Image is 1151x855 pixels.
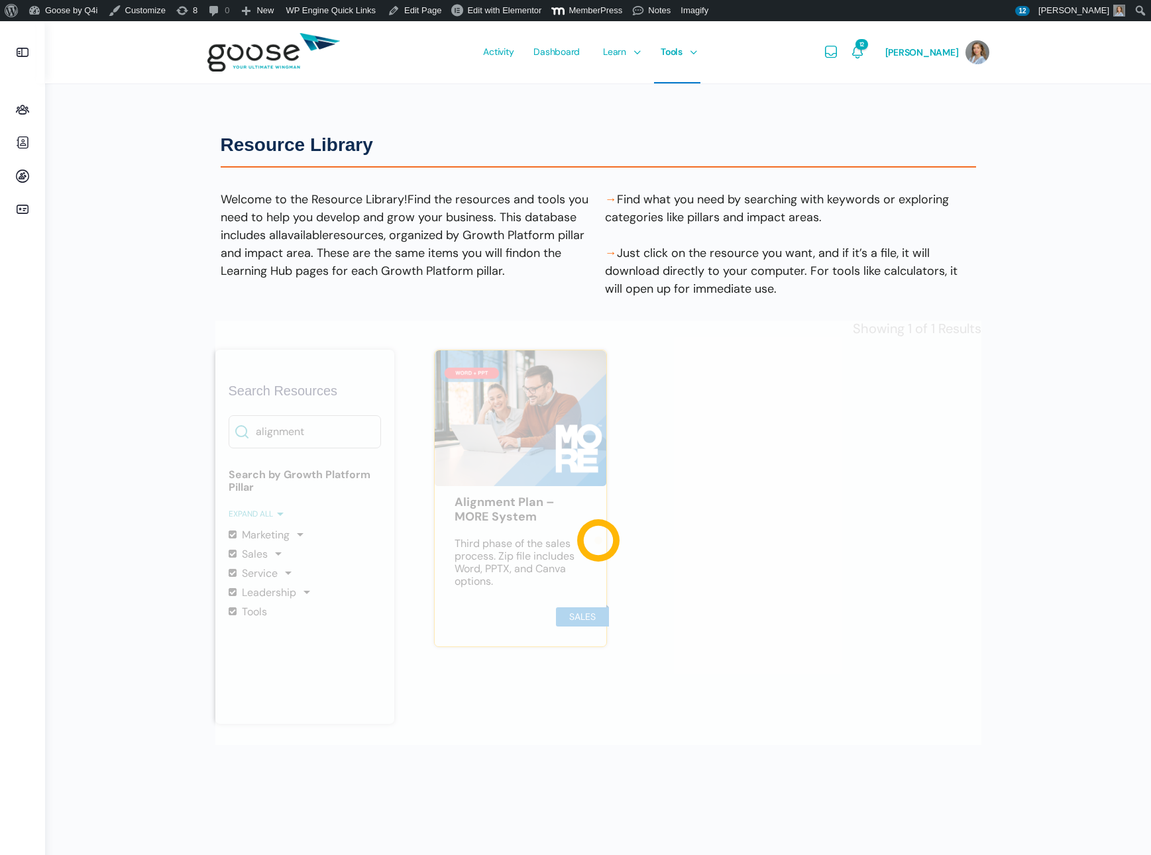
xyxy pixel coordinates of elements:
[221,133,976,157] h1: Resource Library
[885,46,959,58] span: [PERSON_NAME]
[605,191,949,225] span: Find what you need by searching with keywords or exploring categories like pillars and impact areas.
[527,21,586,83] a: Dashboard
[221,227,584,261] span: resources, organized by Growth Platform pillar and impact area. These are the same items you will...
[605,244,976,298] p: Just click on the resource you want, and if it’s a file, it will download directly to your comput...
[467,5,541,15] span: Edit with Elementor
[1015,6,1029,16] span: 12
[221,191,592,280] p: Welcome to the Resource Library!
[823,21,839,83] a: Messages
[885,21,989,83] a: [PERSON_NAME]
[605,245,617,261] span: →
[483,21,514,83] span: Activity
[654,21,700,83] a: Tools
[533,21,580,83] span: Dashboard
[596,21,644,83] a: Learn
[855,39,868,50] span: 12
[476,21,520,83] a: Activity
[850,21,865,83] a: Notifications
[605,191,617,207] span: →
[281,227,329,243] span: available
[603,21,626,83] span: Learn
[661,21,683,83] span: Tools
[1085,791,1151,855] iframe: Chat Widget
